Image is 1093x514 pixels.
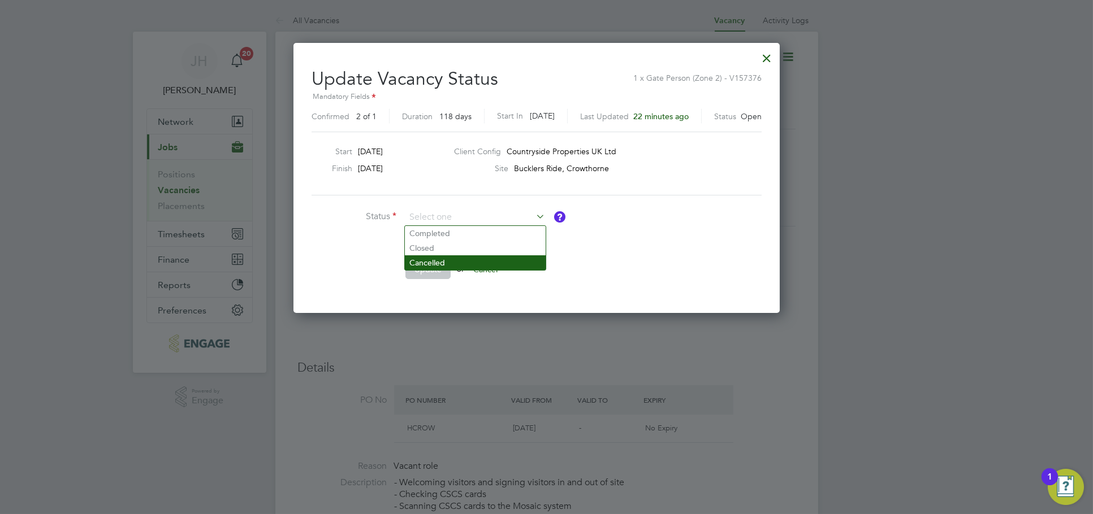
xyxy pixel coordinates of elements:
[554,211,565,223] button: Vacancy Status Definitions
[307,163,352,173] label: Finish
[312,91,762,103] div: Mandatory Fields
[405,255,546,270] li: Cancelled
[405,209,545,226] input: Select one
[714,111,736,121] label: Status
[307,146,352,156] label: Start
[356,111,377,121] span: 2 of 1
[741,111,762,121] span: Open
[405,226,546,241] li: Completed
[454,163,508,173] label: Site
[1048,469,1084,505] button: Open Resource Center, 1 new notification
[405,241,546,255] li: Closed
[497,109,523,123] label: Start In
[439,111,472,121] span: 118 days
[312,111,349,121] label: Confirmed
[507,146,616,156] span: Countryside Properties UK Ltd
[312,260,651,290] li: or
[402,111,433,121] label: Duration
[312,211,396,223] label: Status
[454,146,501,156] label: Client Config
[312,59,762,127] h2: Update Vacancy Status
[514,163,609,173] span: Bucklers Ride, Crowthorne
[358,146,383,156] span: [DATE]
[530,111,555,121] span: [DATE]
[358,163,383,173] span: [DATE]
[1047,477,1052,491] div: 1
[633,67,762,83] span: 1 x Gate Person (Zone 2) - V157376
[633,111,689,121] span: 22 minutes ago
[580,111,629,121] label: Last Updated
